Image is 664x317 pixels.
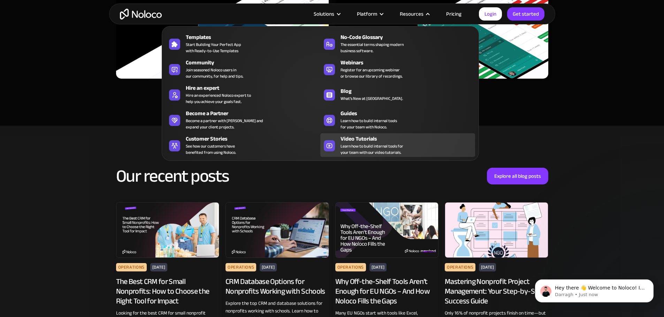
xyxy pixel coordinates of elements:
[166,57,320,81] a: CommunityJoin seasoned Noloco users inour community, for help and tips.
[341,109,478,118] div: Guides
[320,108,475,132] a: GuidesLearn how to build internal toolsfor your team with Noloco.
[116,167,229,185] h2: Our recent posts
[166,133,320,157] a: Customer StoriesSee how our customers havebenefited from using Noloco.
[341,33,478,41] div: No-Code Glossary
[525,265,664,314] iframe: Intercom notifications message
[186,84,323,92] div: Hire an expert
[166,108,320,132] a: Become a PartnerBecome a partner with [PERSON_NAME] andexpand your client projects.
[320,82,475,106] a: BlogWhat's New at [GEOGRAPHIC_DATA].
[320,32,475,55] a: No-Code GlossaryThe essential terms shaping modernbusiness software.
[341,135,478,143] div: Video Tutorials
[186,58,323,67] div: Community
[335,277,439,306] div: Why Off-the-Shelf Tools Aren’t Enough for EU NGOs – And How Noloco Fills the Gaps
[186,41,241,54] span: Start Building Your Perfect App with Ready-to-Use Templates
[357,9,377,18] div: Platform
[445,277,548,306] div: Mastering Nonprofit Project Management: Your Step-by-Step Success Guide
[507,7,544,21] a: Get started
[479,7,502,21] a: Login
[320,57,475,81] a: WebinarsRegister for an upcoming webinaror browse our library of recordings.
[320,133,475,157] a: Video TutorialsLearn how to build internal tools foryour team with our video tutorials.
[479,263,496,271] div: [DATE]
[186,135,323,143] div: Customer Stories
[314,9,334,18] div: Solutions
[391,9,437,18] div: Resources
[186,143,236,156] span: See how our customers have benefited from using Noloco.
[186,109,323,118] div: Become a Partner
[445,263,475,271] div: Operations
[186,92,251,105] div: Hire an experienced Noloco expert to help you achieve your goals fast.
[335,263,366,271] div: Operations
[166,82,320,106] a: Hire an expertHire an experienced Noloco expert tohelp you achieve your goals fast.
[260,263,277,271] div: [DATE]
[400,9,423,18] div: Resources
[116,263,147,271] div: Operations
[186,118,263,130] div: Become a partner with [PERSON_NAME] and expand your client projects.
[341,118,397,130] span: Learn how to build internal tools for your team with Noloco.
[437,9,470,18] a: Pricing
[341,87,478,95] div: Blog
[150,263,167,271] div: [DATE]
[116,277,220,306] div: The Best CRM for Small Nonprofits: How to Choose the Right Tool for Impact
[369,263,387,271] div: [DATE]
[226,277,329,296] div: CRM Database Options for Nonprofits Working with Schools
[341,41,404,54] span: The essential terms shaping modern business software.
[186,67,243,79] span: Join seasoned Noloco users in our community, for help and tips.
[120,9,162,19] a: home
[487,168,548,184] a: Explore all blog posts
[162,16,479,161] nav: Resources
[341,143,403,156] span: Learn how to build internal tools for your team with our video tutorials.
[341,95,403,102] span: What's New at [GEOGRAPHIC_DATA].
[341,58,478,67] div: Webinars
[348,9,391,18] div: Platform
[226,263,256,271] div: Operations
[166,32,320,55] a: TemplatesStart Building Your Perfect Appwith Ready-to-Use Templates
[341,67,403,79] span: Register for an upcoming webinar or browse our library of recordings.
[186,33,323,41] div: Templates
[305,9,348,18] div: Solutions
